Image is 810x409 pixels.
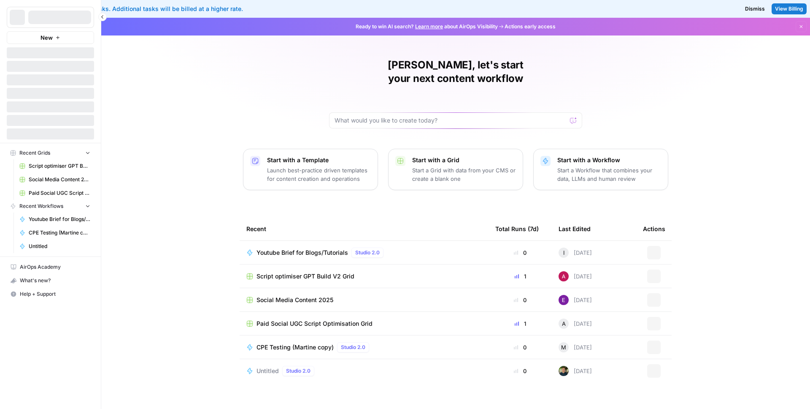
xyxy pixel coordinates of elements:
span: Ready to win AI search? about AirOps Visibility [356,23,498,30]
div: 0 [495,367,545,375]
span: View Billing [775,5,803,13]
a: View Billing [772,3,807,14]
button: Dismiss [742,3,768,14]
div: 1 [495,319,545,328]
h1: [PERSON_NAME], let's start your next content workflow [329,58,582,85]
span: Studio 2.0 [355,249,380,256]
a: CPE Testing (Martine copy) [16,226,94,240]
a: Paid Social UGC Script Optimisation Grid [16,186,94,200]
div: [DATE] [559,366,592,376]
div: Total Runs (7d) [495,217,539,240]
span: Social Media Content 2025 [256,296,333,304]
div: Recent [246,217,482,240]
button: Recent Grids [7,147,94,159]
p: Start a Workflow that combines your data, LLMs and human review [557,166,661,183]
button: Start with a GridStart a Grid with data from your CMS or create a blank one [388,149,523,190]
span: CPE Testing (Martine copy) [29,229,90,237]
a: Learn more [415,23,443,30]
span: Paid Social UGC Script Optimisation Grid [29,189,90,197]
div: Actions [643,217,665,240]
a: Script optimiser GPT Build V2 Grid [16,159,94,173]
span: Social Media Content 2025 [29,176,90,183]
img: 43c7ryrks7gay32ec4w6nmwi11rw [559,271,569,281]
span: Youtube Brief for Blogs/Tutorials [29,215,90,223]
button: Start with a WorkflowStart a Workflow that combines your data, LLMs and human review [533,149,668,190]
span: M [561,343,566,352]
a: Script optimiser GPT Build V2 Grid [246,272,482,281]
button: What's new? [7,274,94,287]
div: [DATE] [559,319,592,329]
span: Youtube Brief for Blogs/Tutorials [256,248,348,257]
p: Start with a Workflow [557,156,661,164]
a: UntitledStudio 2.0 [246,366,482,376]
a: Social Media Content 2025 [16,173,94,186]
span: I [563,248,564,257]
div: [DATE] [559,295,592,305]
div: 0 [495,343,545,352]
a: Paid Social UGC Script Optimisation Grid [246,319,482,328]
p: Start with a Template [267,156,371,164]
div: [DATE] [559,271,592,281]
input: What would you like to create today? [335,116,567,125]
a: Social Media Content 2025 [246,296,482,304]
span: Recent Workflows [19,202,63,210]
img: otvsmcihctxzw9magmud1ryisfe4 [559,366,569,376]
span: Recent Grids [19,149,50,157]
span: A [562,319,566,328]
span: CPE Testing (Martine copy) [256,343,334,352]
div: 0 [495,248,545,257]
a: Youtube Brief for Blogs/TutorialsStudio 2.0 [246,248,482,258]
span: Untitled [256,367,279,375]
span: New [40,33,53,42]
a: Youtube Brief for Blogs/Tutorials [16,213,94,226]
div: Last Edited [559,217,591,240]
img: e4njzf3bqkrs28am5bweqlth8km9 [559,295,569,305]
div: You've used your included tasks. Additional tasks will be billed at a higher rate. [7,5,491,13]
span: Untitled [29,243,90,250]
span: Dismiss [745,5,765,13]
div: 0 [495,296,545,304]
div: [DATE] [559,342,592,352]
div: 1 [495,272,545,281]
button: New [7,31,94,44]
div: [DATE] [559,248,592,258]
a: Untitled [16,240,94,253]
p: Start a Grid with data from your CMS or create a blank one [412,166,516,183]
p: Start with a Grid [412,156,516,164]
span: Script optimiser GPT Build V2 Grid [29,162,90,170]
button: Recent Workflows [7,200,94,213]
button: Start with a TemplateLaunch best-practice driven templates for content creation and operations [243,149,378,190]
span: Studio 2.0 [286,367,310,375]
span: Script optimiser GPT Build V2 Grid [256,272,354,281]
span: Help + Support [20,290,90,298]
p: Launch best-practice driven templates for content creation and operations [267,166,371,183]
button: Help + Support [7,287,94,301]
a: AirOps Academy [7,260,94,274]
span: Paid Social UGC Script Optimisation Grid [256,319,373,328]
span: Actions early access [505,23,556,30]
span: Studio 2.0 [341,344,365,351]
a: CPE Testing (Martine copy)Studio 2.0 [246,342,482,352]
span: AirOps Academy [20,263,90,271]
